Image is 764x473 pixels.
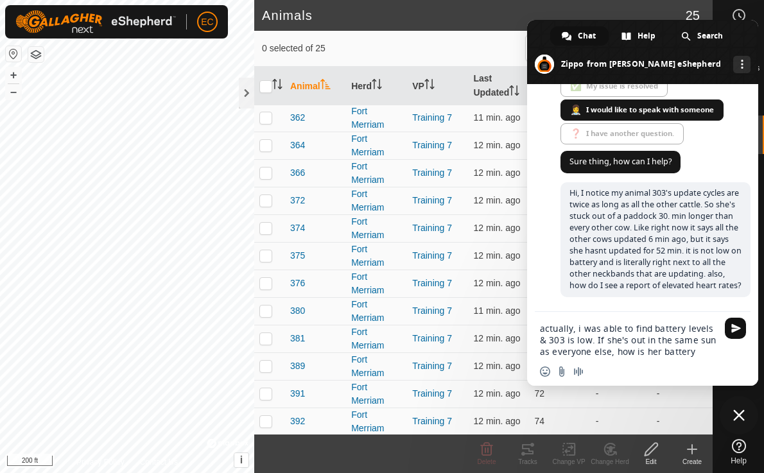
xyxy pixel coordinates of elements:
span: Send [725,318,746,339]
p-sorticon: Activate to sort [424,81,435,91]
span: 391 [290,387,305,400]
div: Fort Merriam [351,325,402,352]
span: Send a file [557,366,567,377]
a: Help [713,434,764,470]
img: Gallagher Logo [15,10,176,33]
div: Fort Merriam [351,298,402,325]
span: 362 [290,111,305,125]
span: EC [201,15,213,29]
div: Tracks [507,457,548,467]
div: Fort Merriam [351,132,402,159]
div: Fort Merriam [351,160,402,187]
span: 374 [290,221,305,235]
td: - [652,408,713,435]
button: – [6,84,21,99]
div: Fort Merriam [351,243,402,270]
span: Oct 12, 2025, 8:49 AM [473,333,520,343]
span: 0 selected of 25 [262,42,525,55]
th: VP [407,67,468,106]
span: Oct 12, 2025, 8:49 AM [473,361,520,371]
p-sorticon: Activate to sort [509,87,519,98]
div: Edit [630,457,672,467]
span: Oct 12, 2025, 8:49 AM [473,278,520,288]
span: 375 [290,249,305,262]
a: Training 7 [412,333,452,343]
span: 364 [290,139,305,152]
div: Change Herd [589,457,630,467]
td: - [652,380,713,408]
span: Oct 12, 2025, 8:49 AM [473,140,520,150]
td: - [591,408,652,435]
div: Fort Merriam [351,215,402,242]
a: Training 7 [412,112,452,123]
div: Search [670,26,736,46]
span: 372 [290,194,305,207]
div: More channels [733,56,751,73]
div: Chat [550,26,609,46]
a: Training 7 [412,140,452,150]
a: Training 7 [412,195,452,205]
a: Contact Us [140,456,178,468]
a: Training 7 [412,361,452,371]
div: Help [610,26,668,46]
span: Oct 12, 2025, 8:49 AM [473,223,520,233]
td: - [591,380,652,408]
button: i [234,453,248,467]
button: Reset Map [6,46,21,62]
div: Fort Merriam [351,105,402,132]
span: Insert an emoji [540,366,550,377]
button: + [6,67,21,83]
p-sorticon: Activate to sort [320,81,331,91]
a: Training 7 [412,168,452,178]
a: Training 7 [412,416,452,426]
p-sorticon: Activate to sort [272,81,282,91]
span: 376 [290,277,305,290]
span: Oct 12, 2025, 8:49 AM [473,168,520,178]
th: Last Updated [468,67,529,106]
span: Hi, I notice my animal 303's update cycles are twice as long as all the other cattle. So she's st... [569,187,742,291]
input: Search (S) [525,35,681,62]
p-sorticon: Activate to sort [372,81,382,91]
span: Help [638,26,655,46]
div: Fort Merriam [351,353,402,380]
h2: Animals [262,8,686,23]
div: Fort Merriam [351,381,402,408]
span: Oct 12, 2025, 8:49 AM [473,195,520,205]
span: Oct 12, 2025, 8:49 AM [473,305,520,316]
button: Map Layers [28,47,44,62]
span: Audio message [573,366,584,377]
a: Training 7 [412,388,452,399]
th: Herd [346,67,407,106]
span: Oct 12, 2025, 8:49 AM [473,388,520,399]
a: Training 7 [412,278,452,288]
span: Sure thing, how can I help? [569,156,672,167]
span: 72 [535,388,545,399]
a: Training 7 [412,250,452,261]
span: 392 [290,415,305,428]
span: Oct 12, 2025, 8:49 AM [473,416,520,426]
span: Oct 12, 2025, 8:49 AM [473,112,520,123]
th: Animal [285,67,346,106]
div: Fort Merriam [351,270,402,297]
span: 389 [290,359,305,373]
span: 380 [290,304,305,318]
span: Delete [478,458,496,465]
textarea: Compose your message... [540,323,717,357]
span: i [240,454,243,465]
div: Close chat [720,396,758,434]
a: Training 7 [412,305,452,316]
div: Fort Merriam [351,408,402,435]
span: 25 [686,6,700,25]
span: 366 [290,166,305,180]
span: Oct 12, 2025, 8:49 AM [473,250,520,261]
a: Training 7 [412,223,452,233]
span: Chat [578,26,596,46]
div: Change VP [548,457,589,467]
span: Search [697,26,723,46]
div: Fort Merriam [351,187,402,214]
div: Create [672,457,713,467]
span: 381 [290,332,305,345]
span: Help [731,457,747,465]
span: 74 [535,416,545,426]
a: Privacy Policy [76,456,125,468]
